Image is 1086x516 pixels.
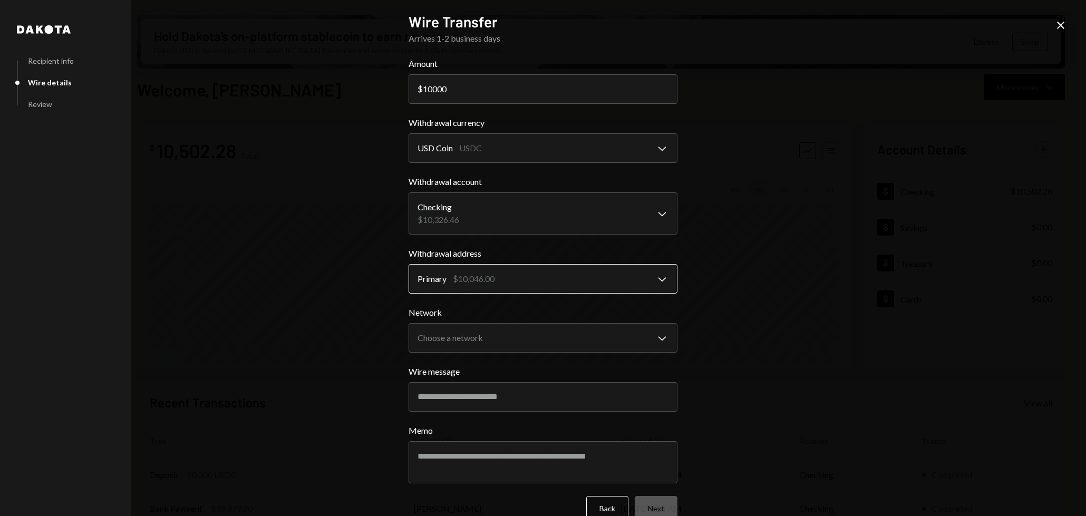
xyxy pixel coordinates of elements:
[409,192,677,235] button: Withdrawal account
[409,12,677,32] h2: Wire Transfer
[418,84,423,94] div: $
[28,56,74,65] div: Recipient info
[459,142,482,154] div: USDC
[409,424,677,437] label: Memo
[409,32,677,45] div: Arrives 1-2 business days
[409,74,677,104] input: 0.00
[28,78,72,87] div: Wire details
[409,306,677,319] label: Network
[28,100,52,109] div: Review
[409,116,677,129] label: Withdrawal currency
[409,133,677,163] button: Withdrawal currency
[409,57,677,70] label: Amount
[409,247,677,260] label: Withdrawal address
[409,176,677,188] label: Withdrawal account
[453,272,494,285] div: $10,046.00
[409,365,677,378] label: Wire message
[409,323,677,353] button: Network
[409,264,677,294] button: Withdrawal address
